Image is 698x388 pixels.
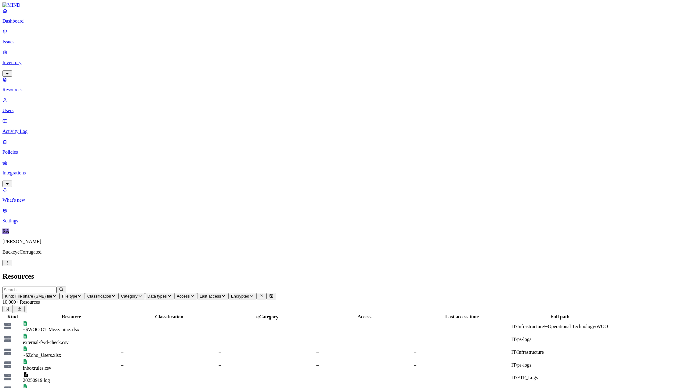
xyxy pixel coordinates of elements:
[121,337,123,342] span: –
[316,337,319,342] span: –
[316,350,319,355] span: –
[219,362,221,368] span: –
[2,229,9,234] span: RA
[23,346,28,351] img: google-sheets
[62,294,77,298] span: File type
[87,294,111,298] span: Classification
[2,60,696,65] p: Inventory
[3,347,12,356] img: fileshare-resource
[200,294,221,298] span: Last access
[2,2,20,8] img: MIND
[2,2,696,8] a: MIND
[2,139,696,155] a: Policies
[511,350,609,355] div: IT/Infrastructure
[2,49,696,76] a: Inventory
[2,299,40,305] span: 10,000+ Resources
[511,324,609,329] div: IT/Infrastructure/~Operational Technology/WOO
[3,335,12,343] img: fileshare-resource
[2,18,696,24] p: Dashboard
[3,373,12,381] img: fileshare-resource
[511,337,609,342] div: IT/ps-logs
[316,314,412,320] div: Access
[23,359,28,364] img: google-sheets
[2,197,696,203] p: What's new
[511,375,609,380] div: IT/FTP_Logs
[2,170,696,176] p: Integrations
[177,294,190,298] span: Access
[3,314,22,320] div: Kind
[2,108,696,113] p: Users
[23,378,120,383] div: 20250919.log
[3,322,12,330] img: fileshare-resource
[2,249,696,255] p: BuckeyeCorrugated
[2,160,696,186] a: Integrations
[2,239,696,244] p: [PERSON_NAME]
[2,187,696,203] a: What's new
[511,362,609,368] div: IT/ps-logs
[121,294,137,298] span: Category
[23,334,28,339] img: google-sheets
[414,362,416,368] span: –
[2,8,696,24] a: Dashboard
[414,324,416,329] span: –
[511,314,609,320] div: Full path
[2,118,696,134] a: Activity Log
[2,208,696,224] a: Settings
[2,287,56,293] input: Search
[23,365,120,371] div: inboxrules.csv
[316,375,319,380] span: –
[414,337,416,342] span: –
[121,375,123,380] span: –
[219,350,221,355] span: –
[414,375,416,380] span: –
[23,340,120,345] div: external-fwd-check.csv
[23,314,120,320] div: Resource
[219,337,221,342] span: –
[23,353,120,358] div: ~$Zoho_Users.xlsx
[5,294,52,298] span: Kind: File share (SMB) file
[2,218,696,224] p: Settings
[121,362,123,368] span: –
[219,324,221,329] span: –
[23,321,28,326] img: google-sheets
[2,77,696,93] a: Resources
[23,327,120,332] div: ~$WOO OT Mezzanine.xlsx
[2,129,696,134] p: Activity Log
[316,324,319,329] span: –
[121,350,123,355] span: –
[316,362,319,368] span: –
[3,360,12,369] img: fileshare-resource
[259,314,278,319] span: Category
[219,375,221,380] span: –
[231,294,249,298] span: Encrypted
[2,97,696,113] a: Users
[147,294,167,298] span: Data types
[2,29,696,45] a: Issues
[2,272,696,280] h2: Resources
[414,314,510,320] div: Last access time
[2,39,696,45] p: Issues
[2,149,696,155] p: Policies
[2,87,696,93] p: Resources
[121,314,217,320] div: Classification
[414,350,416,355] span: –
[121,324,123,329] span: –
